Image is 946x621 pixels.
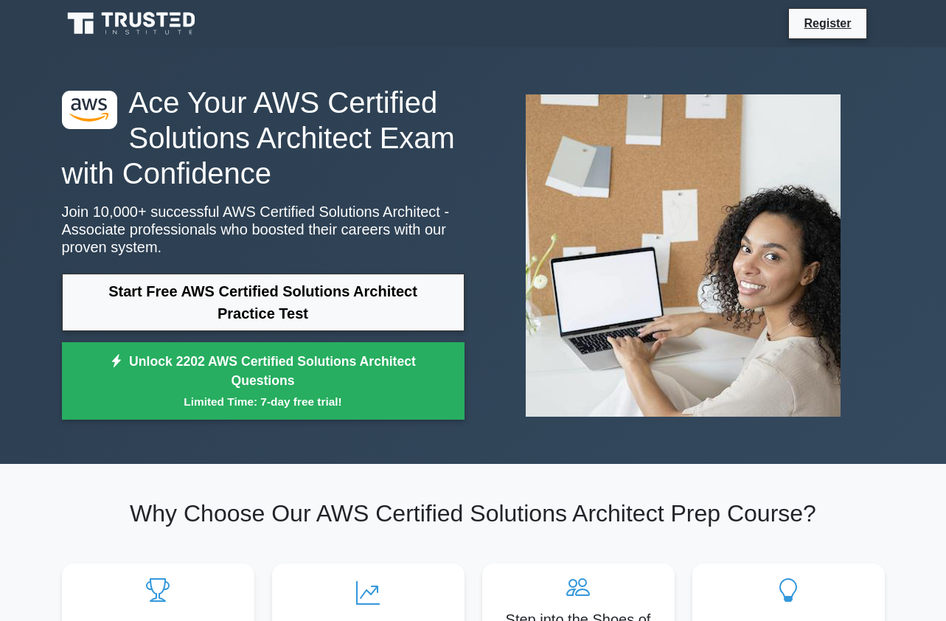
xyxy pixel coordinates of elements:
a: Register [795,14,860,32]
p: Join 10,000+ successful AWS Certified Solutions Architect - Associate professionals who boosted t... [62,203,465,256]
small: Limited Time: 7-day free trial! [80,393,446,410]
a: Start Free AWS Certified Solutions Architect Practice Test [62,274,465,331]
h1: Ace Your AWS Certified Solutions Architect Exam with Confidence [62,85,465,191]
h2: Why Choose Our AWS Certified Solutions Architect Prep Course? [62,499,885,527]
a: Unlock 2202 AWS Certified Solutions Architect QuestionsLimited Time: 7-day free trial! [62,342,465,420]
